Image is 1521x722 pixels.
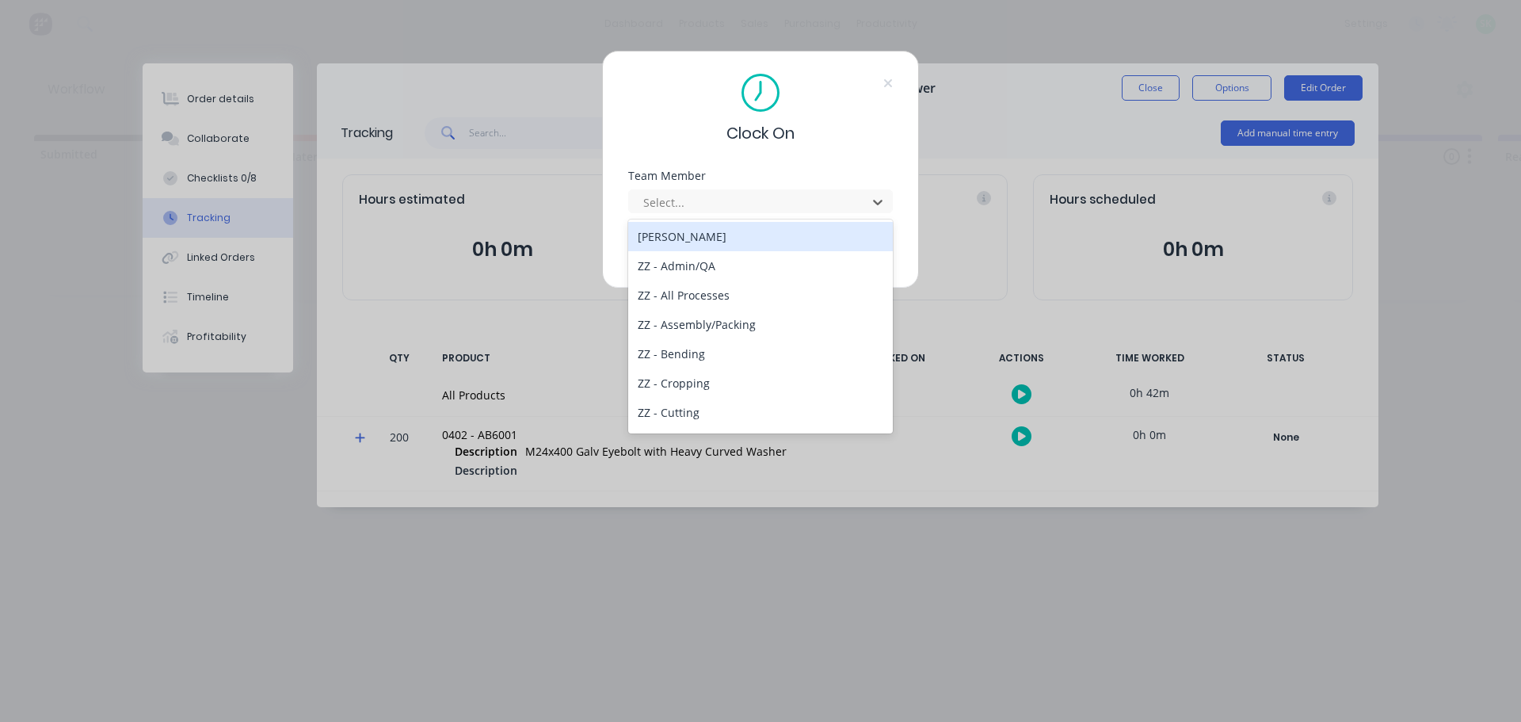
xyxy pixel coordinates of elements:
div: ZZ - Admin/QA [628,251,893,281]
div: ZZ - Assembly/Packing [628,310,893,339]
div: ZZ - All Processes [628,281,893,310]
span: Clock On [726,121,795,145]
div: Team Member [628,170,893,181]
div: ZZ - Drafting [628,427,893,457]
div: ZZ - Bending [628,339,893,369]
div: [PERSON_NAME] [628,222,893,251]
div: ZZ - Cutting [628,398,893,427]
div: ZZ - Cropping [628,369,893,398]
